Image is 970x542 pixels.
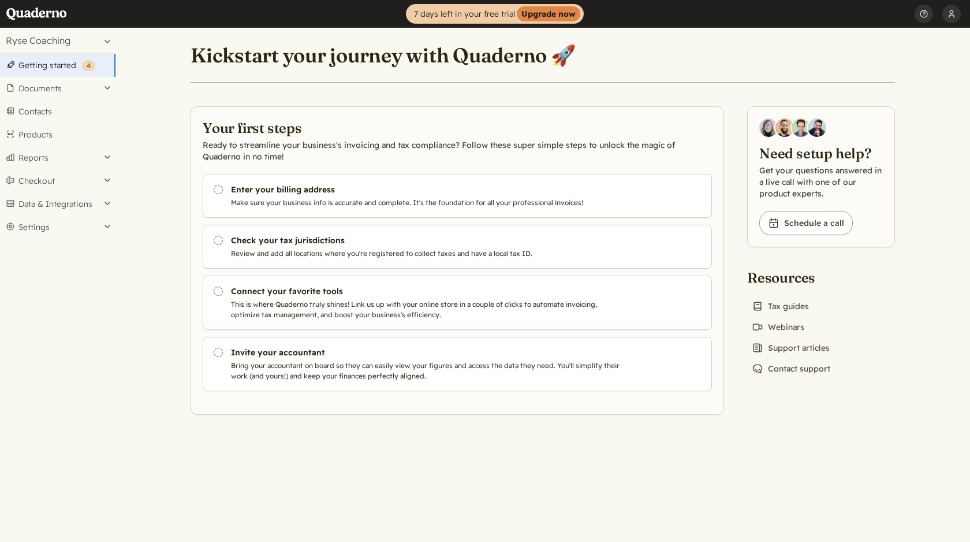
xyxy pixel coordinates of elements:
a: Check your tax jurisdictions Review and add all locations where you're registered to collect taxe... [203,225,712,269]
img: Ivo Oltmans, Business Developer at Quaderno [792,118,810,137]
img: Javier Rubio, DevRel at Quaderno [808,118,826,137]
p: Bring your accountant on board so they can easily view your figures and access the data they need... [231,361,625,381]
p: This is where Quaderno truly shines! Link us up with your online store in a couple of clicks to a... [231,299,625,320]
a: Schedule a call [759,211,853,235]
span: 4 [87,61,91,70]
img: Jairo Fumero, Account Executive at Quaderno [775,118,794,137]
h2: Need setup help? [759,144,883,162]
a: Enter your billing address Make sure your business info is accurate and complete. It's the founda... [203,174,712,218]
h3: Check your tax jurisdictions [231,235,625,246]
a: 7 days left in your free trialUpgrade now [406,4,584,24]
p: Make sure your business info is accurate and complete. It's the foundation for all your professio... [231,198,625,208]
h3: Invite your accountant [231,347,625,358]
strong: Upgrade now [517,6,580,21]
a: Tax guides [747,298,814,314]
h1: Kickstart your journey with Quaderno 🚀 [191,43,576,68]
h3: Enter your billing address [231,184,625,195]
h2: Resources [747,268,835,287]
a: Webinars [747,319,809,335]
a: Connect your favorite tools This is where Quaderno truly shines! Link us up with your online stor... [203,276,712,330]
p: Get your questions answered in a live call with one of our product experts. [759,165,883,199]
p: Review and add all locations where you're registered to collect taxes and have a local tax ID. [231,248,625,259]
p: Ready to streamline your business's invoicing and tax compliance? Follow these super simple steps... [203,139,712,162]
img: Diana Carrasco, Account Executive at Quaderno [759,118,778,137]
a: Support articles [747,340,834,356]
a: Contact support [747,361,835,377]
h2: Your first steps [203,118,712,137]
h3: Connect your favorite tools [231,285,625,297]
a: Invite your accountant Bring your accountant on board so they can easily view your figures and ac... [203,337,712,391]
